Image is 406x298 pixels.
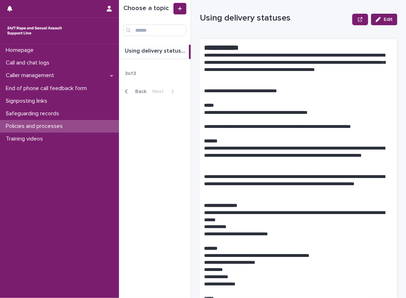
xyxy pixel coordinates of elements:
button: Next [149,88,180,95]
span: Next [152,89,168,94]
p: Using delivery statuses [125,46,187,54]
p: Using delivery statuses [200,13,349,23]
span: Back [131,89,146,94]
p: Training videos [3,135,49,142]
p: Signposting links [3,98,53,104]
p: Caller management [3,72,60,79]
input: Search [123,25,186,36]
p: Safeguarding records [3,110,65,117]
a: Using delivery statusesUsing delivery statuses [119,45,191,59]
h1: Choose a topic [123,5,172,13]
span: Edit [384,17,393,22]
button: Back [119,88,149,95]
p: End of phone call feedback form [3,85,93,92]
img: rhQMoQhaT3yELyF149Cw [6,23,63,38]
p: Policies and processes [3,123,69,130]
p: Homepage [3,47,39,54]
button: Edit [371,14,397,25]
p: Call and chat logs [3,59,55,66]
p: 3 of 3 [119,65,142,83]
